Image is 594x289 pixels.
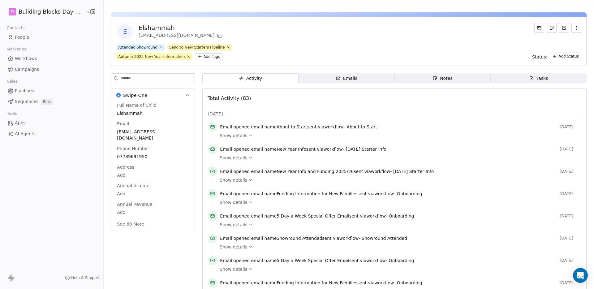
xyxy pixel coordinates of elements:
[220,280,422,286] span: email name sent via workflow -
[116,183,151,189] span: Annual Income
[208,95,251,101] span: Total Activity (83)
[5,54,98,64] a: Workflows
[7,6,82,17] button: DBuilding Blocks Day Nurseries
[346,147,386,152] span: [DATE] Starter Info
[277,236,322,241] span: Showround Attended
[220,199,577,205] a: Show details
[220,191,422,197] span: email name sent via workflow -
[19,8,85,16] span: Building Blocks Day Nurseries
[220,132,577,139] a: Show details
[220,213,414,219] span: email name sent via workflow -
[532,54,547,60] span: Status:
[560,214,581,218] span: [DATE]
[169,45,225,50] div: Send to New Starters Pipeline
[220,266,577,272] a: Show details
[5,64,98,75] a: Campaigns
[5,86,98,96] a: Pipelines
[220,266,247,272] span: Show details
[560,280,581,285] span: [DATE]
[389,258,414,263] span: Onboarding
[389,214,414,218] span: Onboarding
[220,199,247,205] span: Show details
[393,169,434,174] span: [DATE] Starter Info
[113,218,148,230] button: See 60 More
[15,34,29,41] span: People
[560,236,581,241] span: [DATE]
[220,257,414,264] span: email name sent via workflow -
[277,258,349,263] span: 5 Day a Week Special Offer Email
[573,268,588,283] div: Open Intercom Messenger
[347,124,377,129] span: About to Start
[550,53,581,60] button: Add Status
[560,147,581,152] span: [DATE]
[362,236,407,241] span: Showround Attended
[220,258,250,263] span: Email opened
[139,32,223,40] div: [EMAIL_ADDRESS][DOMAIN_NAME]
[5,97,98,107] a: SequencesBeta
[220,222,247,228] span: Show details
[336,75,357,82] div: Emails
[15,88,34,94] span: Pipelines
[15,120,26,126] span: Apps
[4,77,20,86] span: Sales
[277,214,349,218] span: 5 Day a Week Special Offer Email
[220,124,377,130] span: email name sent via workflow -
[560,191,581,196] span: [DATE]
[277,169,354,174] span: New Year Info and Funding 2025/26
[65,275,100,280] a: Help & Support
[220,214,250,218] span: Email opened
[118,54,185,59] div: Autumn 2025 New Year Information
[71,275,100,280] span: Help & Support
[5,32,98,42] a: People
[220,244,577,250] a: Show details
[116,201,153,207] span: Annual Revenue
[117,209,189,215] span: Add
[397,280,422,285] span: Onboarding
[220,146,386,152] span: email name sent via workflow -
[117,153,189,160] span: 07789691950
[116,93,121,97] img: Swipe One
[220,280,250,285] span: Email opened
[41,99,53,105] span: Beta
[220,222,577,228] a: Show details
[220,169,250,174] span: Email opened
[123,92,147,98] span: Swipe One
[560,124,581,129] span: [DATE]
[118,24,132,39] span: E
[4,23,27,32] span: Contacts
[220,177,247,183] span: Show details
[117,110,189,116] span: Elshammah
[5,129,98,139] a: AI Agents
[277,191,357,196] span: Funding Information for New Families
[116,145,150,152] span: Phone Number
[116,121,130,127] span: Email
[277,124,307,129] span: About to Start
[139,24,223,32] div: Elshammah
[116,102,157,108] span: Full Name of Child
[220,168,434,175] span: email name sent via workflow -
[220,191,250,196] span: Email opened
[560,258,581,263] span: [DATE]
[277,280,357,285] span: Funding Information for New Families
[15,55,37,62] span: Workflows
[220,236,250,241] span: Email opened
[15,66,39,73] span: Campaigns
[220,155,247,161] span: Show details
[117,191,189,197] span: Add
[433,75,452,82] div: Notes
[397,191,422,196] span: Onboarding
[560,169,581,174] span: [DATE]
[117,129,189,141] span: [EMAIL_ADDRESS][DOMAIN_NAME]
[529,75,548,82] div: Tasks
[111,102,195,231] div: Swipe OneSwipe One
[220,147,250,152] span: Email opened
[220,132,247,139] span: Show details
[15,131,36,137] span: AI Agents
[195,53,223,60] button: Add Tags
[220,155,577,161] a: Show details
[5,118,98,128] a: Apps
[220,124,250,129] span: Email opened
[118,45,157,50] div: Attended Showround
[277,147,306,152] span: New Year Info
[220,235,407,241] span: email name sent via workflow -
